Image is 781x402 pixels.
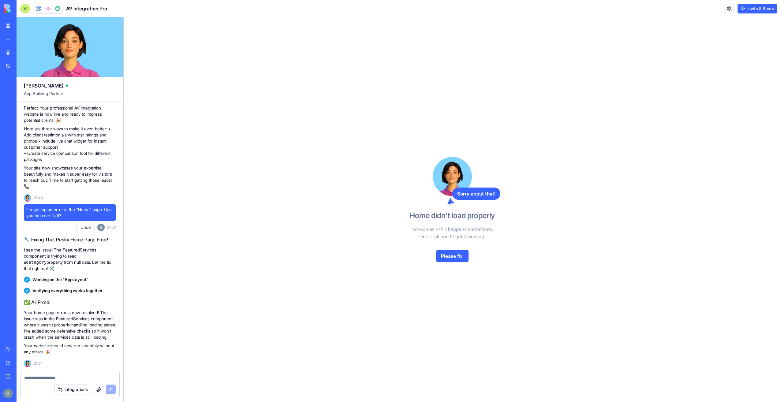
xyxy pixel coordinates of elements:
button: Undo [77,224,95,231]
p: Here are three ways to make it even better: • Add client testimonials with star ratings and photo... [24,126,116,162]
span: [PERSON_NAME] [24,82,63,89]
img: Ella_00000_wcx2te.png [24,360,31,367]
h1: AV Integration Pro [66,5,107,12]
h3: Home didn't load properly [410,211,495,221]
h2: ✅ All Fixed! [24,299,116,306]
span: 21:40 [34,195,43,200]
span: 21:54 [34,361,43,366]
span: 21:52 [107,225,116,230]
p: Your website should now run smoothly without any errors! 🎉 [24,343,116,355]
button: Integrations [54,385,91,394]
p: Your home page error is now resolved! The issue was in the FeaturedServices component where it wa... [24,310,116,340]
span: App Building Partner [24,91,116,102]
span: I'm getting an error in the "Home" page. Can you help me fix it? [26,207,114,219]
button: Please fix! [436,250,469,262]
p: No worries - this happens sometimes. One click and I'll get it working. [382,225,523,240]
img: logo [4,4,42,13]
span: Verifying everything works together [32,288,103,294]
p: Your site now showcases your expertise beautifully and makes it super easy for visitors to reach ... [24,165,116,189]
span: Working on the "AppLayout" [32,277,88,283]
div: Sorry about that! [452,188,500,200]
h2: 🔧 Fixing That Pesky Home Page Error! [24,236,116,243]
button: Invite & Share [738,4,777,13]
img: Ella_00000_wcx2te.png [24,194,31,202]
code: category [26,260,47,265]
p: I see the issue! The FeaturedServices component is trying to read a property from null data. Let ... [24,247,116,272]
p: Perfect! Your professional AV integration website is now live and ready to impress potential clie... [24,105,116,123]
img: ACg8ocIug40qN1SCXJiinWdltW7QsPxROn8ZAVDlgOtPD8eQfXIZmw=s96-c [97,224,105,231]
img: ACg8ocIug40qN1SCXJiinWdltW7QsPxROn8ZAVDlgOtPD8eQfXIZmw=s96-c [3,389,13,398]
